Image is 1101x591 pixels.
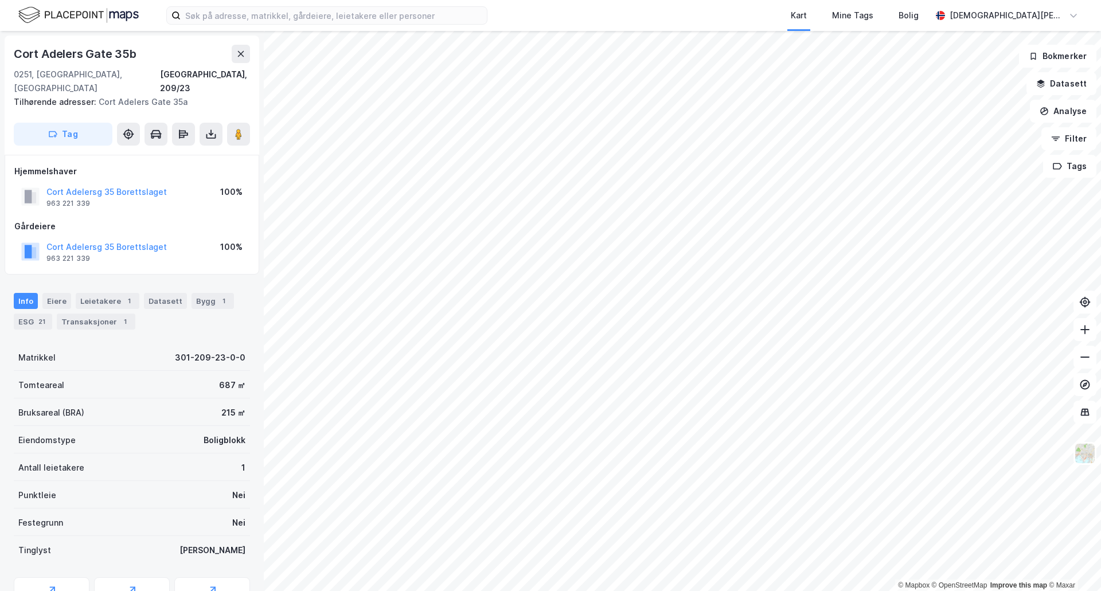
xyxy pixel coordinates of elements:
[14,293,38,309] div: Info
[220,185,243,199] div: 100%
[181,7,487,24] input: Søk på adresse, matrikkel, gårdeiere, leietakere eller personer
[950,9,1064,22] div: [DEMOGRAPHIC_DATA][PERSON_NAME]
[1026,72,1096,95] button: Datasett
[204,433,245,447] div: Boligblokk
[179,543,245,557] div: [PERSON_NAME]
[232,516,245,530] div: Nei
[144,293,187,309] div: Datasett
[18,461,84,475] div: Antall leietakere
[932,581,987,589] a: OpenStreetMap
[14,97,99,107] span: Tilhørende adresser:
[219,378,245,392] div: 687 ㎡
[241,461,245,475] div: 1
[18,5,139,25] img: logo.f888ab2527a4732fd821a326f86c7f29.svg
[18,543,51,557] div: Tinglyst
[232,488,245,502] div: Nei
[14,220,249,233] div: Gårdeiere
[18,351,56,365] div: Matrikkel
[1019,45,1096,68] button: Bokmerker
[119,316,131,327] div: 1
[14,95,241,109] div: Cort Adelers Gate 35a
[1044,536,1101,591] iframe: Chat Widget
[14,45,139,63] div: Cort Adelers Gate 35b
[990,581,1047,589] a: Improve this map
[123,295,135,307] div: 1
[14,314,52,330] div: ESG
[18,406,84,420] div: Bruksareal (BRA)
[192,293,234,309] div: Bygg
[221,406,245,420] div: 215 ㎡
[57,314,135,330] div: Transaksjoner
[220,240,243,254] div: 100%
[1043,155,1096,178] button: Tags
[160,68,250,95] div: [GEOGRAPHIC_DATA], 209/23
[1044,536,1101,591] div: Kontrollprogram for chat
[218,295,229,307] div: 1
[898,581,930,589] a: Mapbox
[1074,443,1096,464] img: Z
[46,199,90,208] div: 963 221 339
[791,9,807,22] div: Kart
[175,351,245,365] div: 301-209-23-0-0
[42,293,71,309] div: Eiere
[1030,100,1096,123] button: Analyse
[36,316,48,327] div: 21
[14,68,160,95] div: 0251, [GEOGRAPHIC_DATA], [GEOGRAPHIC_DATA]
[832,9,873,22] div: Mine Tags
[1041,127,1096,150] button: Filter
[14,165,249,178] div: Hjemmelshaver
[76,293,139,309] div: Leietakere
[46,254,90,263] div: 963 221 339
[18,378,64,392] div: Tomteareal
[899,9,919,22] div: Bolig
[18,488,56,502] div: Punktleie
[18,516,63,530] div: Festegrunn
[14,123,112,146] button: Tag
[18,433,76,447] div: Eiendomstype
